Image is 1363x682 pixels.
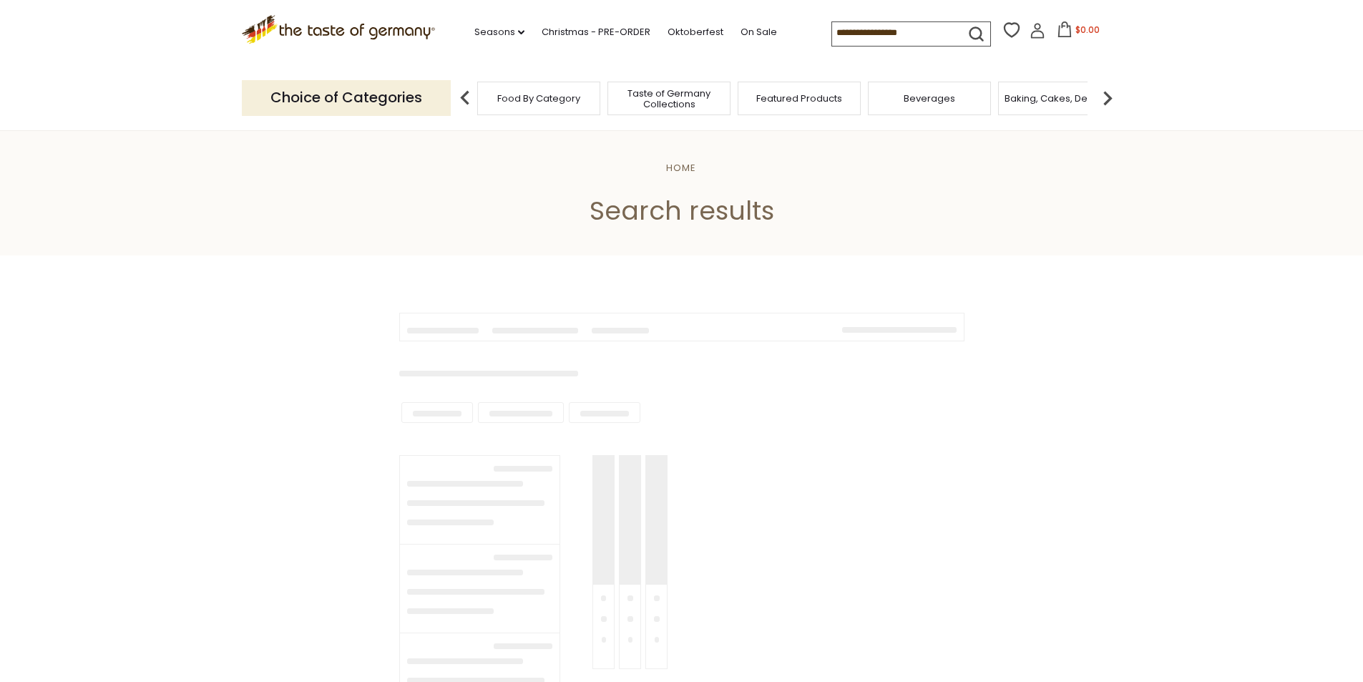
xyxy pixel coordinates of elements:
a: Home [666,161,696,175]
a: Baking, Cakes, Desserts [1005,93,1115,104]
a: Oktoberfest [668,24,723,40]
a: On Sale [741,24,777,40]
p: Choice of Categories [242,80,451,115]
a: Taste of Germany Collections [612,88,726,109]
img: next arrow [1093,84,1122,112]
a: Food By Category [497,93,580,104]
h1: Search results [44,195,1319,227]
img: previous arrow [451,84,479,112]
span: $0.00 [1075,24,1100,36]
a: Seasons [474,24,524,40]
a: Beverages [904,93,955,104]
a: Christmas - PRE-ORDER [542,24,650,40]
button: $0.00 [1048,21,1109,43]
a: Featured Products [756,93,842,104]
